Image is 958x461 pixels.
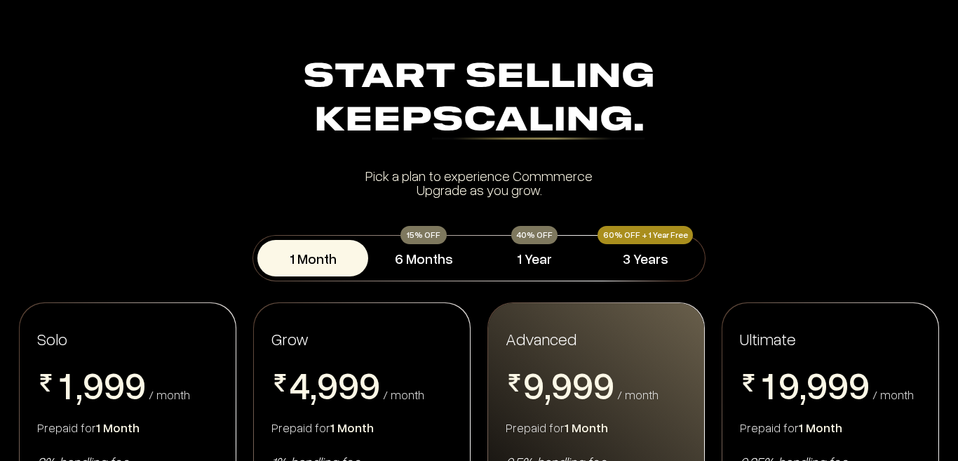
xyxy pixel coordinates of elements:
[125,366,146,403] span: 9
[83,366,104,403] span: 9
[149,388,190,401] div: / month
[257,240,368,276] button: 1 Month
[359,366,380,403] span: 9
[506,419,687,436] div: Prepaid for
[37,328,67,349] span: Solo
[544,366,551,408] span: ,
[104,366,125,403] span: 9
[271,374,289,392] img: pricing-rupee
[572,366,593,403] span: 9
[590,240,701,276] button: 3 Years
[289,366,310,403] span: 4
[37,374,55,392] img: pricing-rupee
[506,374,523,392] img: pricing-rupee
[310,366,317,408] span: ,
[368,240,479,276] button: 6 Months
[565,420,608,435] span: 1 Month
[400,226,447,244] div: 15% OFF
[271,328,309,349] span: Grow
[523,366,544,403] span: 9
[800,366,807,408] span: ,
[289,403,310,441] span: 5
[593,366,614,403] span: 9
[88,56,870,143] div: Start Selling
[849,366,870,403] span: 9
[55,366,76,403] span: 1
[96,420,140,435] span: 1 Month
[551,366,572,403] span: 9
[88,100,870,143] div: Keep
[828,366,849,403] span: 9
[432,105,645,140] div: Scaling.
[757,366,778,403] span: 1
[740,328,796,349] span: Ultimate
[330,420,374,435] span: 1 Month
[479,240,590,276] button: 1 Year
[617,388,659,401] div: / month
[76,366,83,408] span: ,
[271,419,452,436] div: Prepaid for
[511,226,558,244] div: 40% OFF
[598,226,693,244] div: 60% OFF + 1 Year Free
[338,366,359,403] span: 9
[740,419,921,436] div: Prepaid for
[740,374,757,392] img: pricing-rupee
[757,403,778,441] span: 2
[383,388,424,401] div: / month
[807,366,828,403] span: 9
[799,420,842,435] span: 1 Month
[37,419,218,436] div: Prepaid for
[506,328,576,349] span: Advanced
[317,366,338,403] span: 9
[872,388,914,401] div: / month
[778,366,800,403] span: 9
[88,168,870,196] div: Pick a plan to experience Commmerce Upgrade as you grow.
[55,403,76,441] span: 2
